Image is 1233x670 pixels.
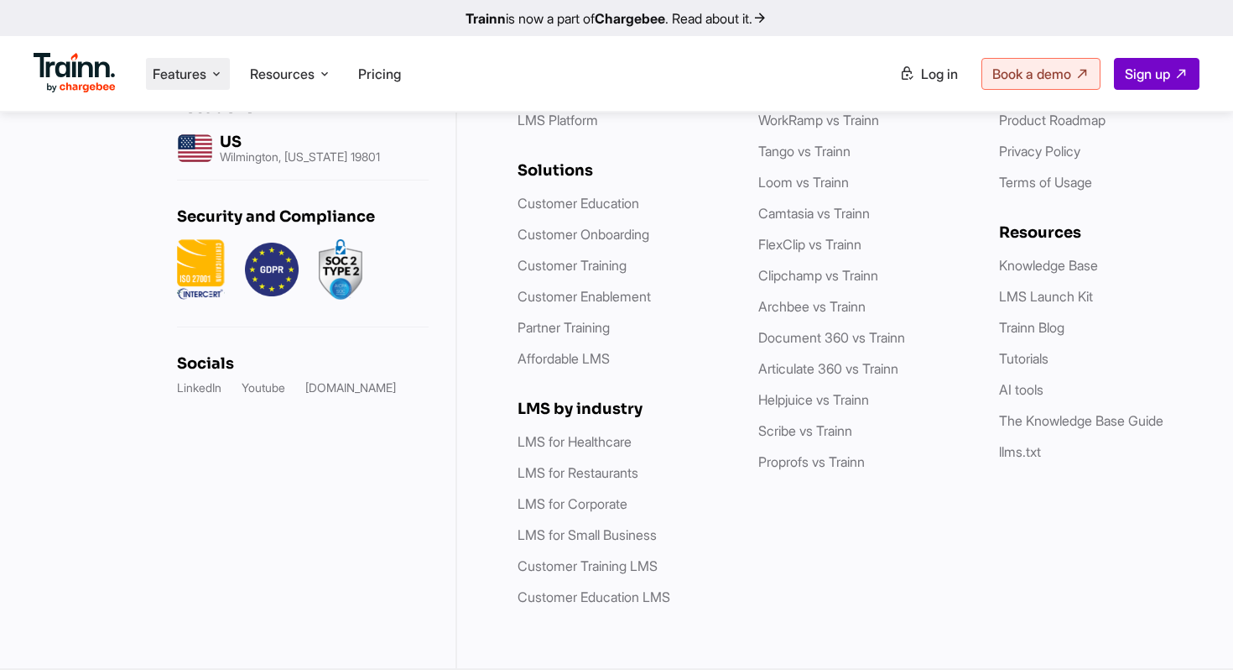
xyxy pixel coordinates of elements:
[999,257,1098,274] a: Knowledge Base
[518,195,639,212] a: Customer Education
[34,53,116,93] img: Trainn Logo
[518,495,627,512] a: LMS for Corporate
[992,65,1071,82] span: Book a demo
[518,526,657,543] a: LMS for Small Business
[518,226,649,243] a: Customer Onboarding
[999,174,1092,191] a: Terms of Usage
[177,379,221,396] a: LinkedIn
[220,151,380,163] p: Wilmington, [US_STATE] 19801
[305,379,396,396] a: [DOMAIN_NAME]
[518,161,725,180] h6: Solutions
[999,319,1064,336] a: Trainn Blog
[1149,589,1233,670] iframe: Chat Widget
[999,143,1080,160] a: Privacy Policy
[1125,65,1170,82] span: Sign up
[999,223,1206,242] h6: Resources
[466,10,506,27] b: Trainn
[177,207,429,226] h6: Security and Compliance
[242,379,285,396] a: Youtube
[889,59,968,89] a: Log in
[595,10,665,27] b: Chargebee
[758,360,898,377] a: Articulate 360 vs Trainn
[518,589,670,605] a: Customer Education LMS
[518,288,651,305] a: Customer Enablement
[177,130,213,166] img: us headquarters
[220,133,380,151] h6: US
[999,443,1041,460] a: llms.txt
[518,464,638,481] a: LMS for Restaurants
[758,112,879,128] a: WorkRamp vs Trainn
[358,65,401,82] a: Pricing
[518,350,610,367] a: Affordable LMS
[518,400,725,418] h6: LMS by industry
[921,65,958,82] span: Log in
[999,350,1048,367] a: Tutorials
[999,412,1163,429] a: The Knowledge Base Guide
[758,298,866,315] a: Archbee vs Trainn
[758,205,870,222] a: Camtasia vs Trainn
[518,319,610,336] a: Partner Training
[177,354,429,373] h6: Socials
[999,381,1043,398] a: AI tools
[518,112,598,128] a: LMS Platform
[981,58,1100,90] a: Book a demo
[758,236,861,253] a: FlexClip vs Trainn
[153,65,206,83] span: Features
[758,143,851,160] a: Tango vs Trainn
[758,174,849,191] a: Loom vs Trainn
[319,239,362,300] img: soc2
[999,112,1106,128] a: Product Roadmap
[758,267,878,284] a: Clipchamp vs Trainn
[999,288,1093,305] a: LMS Launch Kit
[758,329,905,346] a: Document 360 vs Trainn
[1114,58,1199,90] a: Sign up
[245,239,299,300] img: GDPR.png
[177,239,225,300] img: ISO
[758,391,869,408] a: Helpjuice vs Trainn
[250,65,315,83] span: Resources
[518,257,627,274] a: Customer Training
[758,422,852,439] a: Scribe vs Trainn
[518,433,632,450] a: LMS for Healthcare
[518,557,658,574] a: Customer Training LMS
[758,453,865,470] a: Proprofs vs Trainn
